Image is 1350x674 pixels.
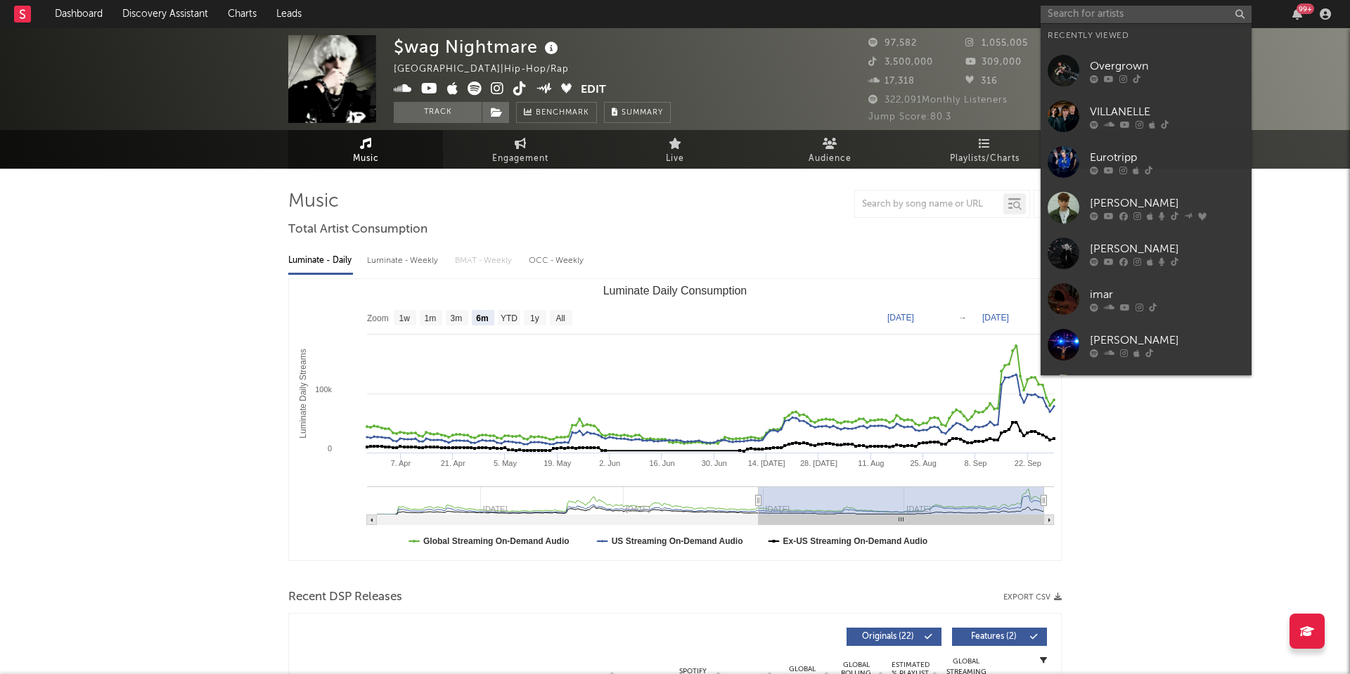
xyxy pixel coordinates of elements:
[868,39,917,48] span: 97,582
[907,130,1062,169] a: Playlists/Charts
[965,459,987,467] text: 8. Sep
[599,459,620,467] text: 2. Jun
[1048,27,1245,44] div: Recently Viewed
[868,77,915,86] span: 17,318
[603,285,747,297] text: Luminate Daily Consumption
[1041,276,1252,322] a: imar
[443,130,598,169] a: Engagement
[612,536,743,546] text: US Streaming On-Demand Audio
[530,313,539,323] text: 1y
[555,313,565,323] text: All
[604,102,671,123] button: Summary
[855,199,1003,210] input: Search by song name or URL
[887,313,914,323] text: [DATE]
[425,313,437,323] text: 1m
[1041,93,1252,139] a: VILLANELLE
[494,459,517,467] text: 5. May
[1090,286,1245,303] div: imar
[965,58,1022,67] span: 309,000
[1003,593,1062,602] button: Export CSV
[847,628,941,646] button: Originals(22)
[288,221,427,238] span: Total Artist Consumption
[752,130,907,169] a: Audience
[965,77,998,86] span: 316
[965,39,1028,48] span: 1,055,005
[1090,195,1245,212] div: [PERSON_NAME]
[288,589,402,606] span: Recent DSP Releases
[367,249,441,273] div: Luminate - Weekly
[958,313,967,323] text: →
[536,105,589,122] span: Benchmark
[622,109,663,117] span: Summary
[1090,149,1245,166] div: Eurotripp
[394,61,585,78] div: [GEOGRAPHIC_DATA] | Hip-Hop/Rap
[451,313,463,323] text: 3m
[1090,103,1245,120] div: VILLANELLE
[858,459,884,467] text: 11. Aug
[581,82,606,99] button: Edit
[501,313,517,323] text: YTD
[441,459,465,467] text: 21. Apr
[298,349,308,438] text: Luminate Daily Streams
[856,633,920,641] span: Originals ( 22 )
[315,385,332,394] text: 100k
[1041,231,1252,276] a: [PERSON_NAME]
[1041,322,1252,368] a: [PERSON_NAME]
[809,150,851,167] span: Audience
[961,633,1026,641] span: Features ( 2 )
[598,130,752,169] a: Live
[783,536,928,546] text: Ex-US Streaming On-Demand Audio
[529,249,585,273] div: OCC - Weekly
[1015,459,1041,467] text: 22. Sep
[544,459,572,467] text: 19. May
[328,444,332,453] text: 0
[288,130,443,169] a: Music
[666,150,684,167] span: Live
[353,150,379,167] span: Music
[394,102,482,123] button: Track
[868,112,951,122] span: Jump Score: 80.3
[702,459,727,467] text: 30. Jun
[367,313,389,323] text: Zoom
[423,536,570,546] text: Global Streaming On-Demand Audio
[1041,368,1252,413] a: Fury in Few
[1041,185,1252,231] a: [PERSON_NAME]
[1297,4,1314,14] div: 99 +
[748,459,785,467] text: 14. [DATE]
[910,459,936,467] text: 25. Aug
[492,150,548,167] span: Engagement
[1041,6,1252,23] input: Search for artists
[800,459,837,467] text: 28. [DATE]
[516,102,597,123] a: Benchmark
[1090,240,1245,257] div: [PERSON_NAME]
[1041,48,1252,93] a: Overgrown
[399,313,411,323] text: 1w
[982,313,1009,323] text: [DATE]
[868,96,1008,105] span: 322,091 Monthly Listeners
[1292,8,1302,20] button: 99+
[952,628,1047,646] button: Features(2)
[950,150,1020,167] span: Playlists/Charts
[868,58,933,67] span: 3,500,000
[649,459,674,467] text: 16. Jun
[390,459,411,467] text: 7. Apr
[394,35,562,58] div: $wag Nightmare
[1041,139,1252,185] a: Eurotripp
[288,249,353,273] div: Luminate - Daily
[1090,58,1245,74] div: Overgrown
[289,279,1061,560] svg: Luminate Daily Consumption
[1090,332,1245,349] div: [PERSON_NAME]
[476,313,488,323] text: 6m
